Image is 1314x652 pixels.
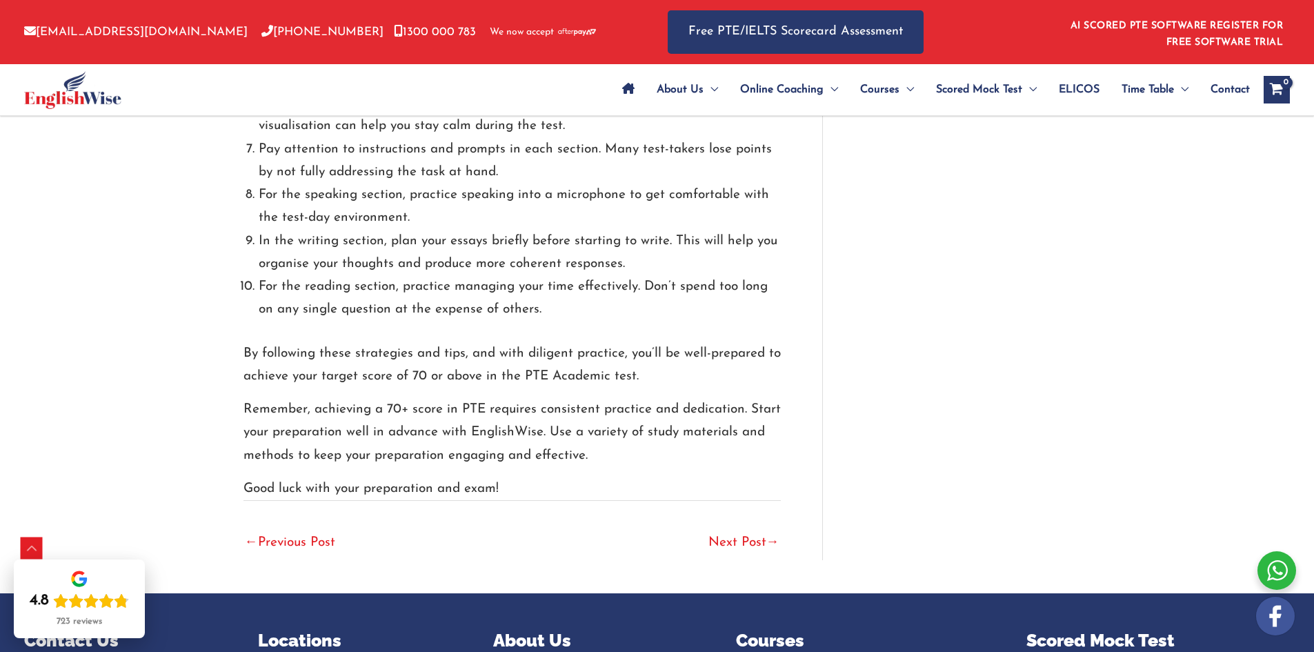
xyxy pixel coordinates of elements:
span: Time Table [1122,66,1174,114]
a: Free PTE/IELTS Scorecard Assessment [668,10,924,54]
li: For the speaking section, practice speaking into a microphone to get comfortable with the test-da... [259,184,781,230]
p: By following these strategies and tips, and with diligent practice, you’ll be well-prepared to ac... [243,342,781,388]
span: Courses [860,66,899,114]
a: 1300 000 783 [394,26,476,38]
a: View Shopping Cart, empty [1264,76,1290,103]
li: In the writing section, plan your essays briefly before starting to write. This will help you org... [259,230,781,276]
span: Menu Toggle [704,66,718,114]
a: [EMAIL_ADDRESS][DOMAIN_NAME] [24,26,248,38]
span: ELICOS [1059,66,1099,114]
img: white-facebook.png [1256,597,1295,635]
a: CoursesMenu Toggle [849,66,925,114]
span: Menu Toggle [1174,66,1188,114]
span: About Us [657,66,704,114]
a: Next Post [708,528,779,559]
span: Menu Toggle [1022,66,1037,114]
img: cropped-ew-logo [24,71,121,109]
span: Online Coaching [740,66,824,114]
div: 4.8 [30,591,49,611]
div: 723 reviews [57,616,102,627]
span: We now accept [490,26,554,39]
li: Pay attention to instructions and prompts in each section. Many test-takers lose points by not fu... [259,138,781,184]
span: → [766,536,779,549]
nav: Site Navigation: Main Menu [611,66,1250,114]
li: For the reading section, practice managing your time effectively. Don’t spend too long on any sin... [259,275,781,322]
span: Contact [1211,66,1250,114]
a: Scored Mock TestMenu Toggle [925,66,1048,114]
div: Rating: 4.8 out of 5 [30,591,129,611]
a: About UsMenu Toggle [646,66,729,114]
p: Good luck with your preparation and exam! [243,477,781,500]
a: Online CoachingMenu Toggle [729,66,849,114]
nav: Post navigation [243,500,781,560]
a: ELICOS [1048,66,1111,114]
span: ← [245,536,258,549]
img: Afterpay-Logo [558,28,596,36]
span: Menu Toggle [899,66,914,114]
a: AI SCORED PTE SOFTWARE REGISTER FOR FREE SOFTWARE TRIAL [1071,21,1284,48]
a: Time TableMenu Toggle [1111,66,1199,114]
aside: Header Widget 1 [1062,10,1290,55]
span: Scored Mock Test [936,66,1022,114]
a: Previous Post [245,528,335,559]
a: Contact [1199,66,1250,114]
span: Menu Toggle [824,66,838,114]
p: Remember, achieving a 70+ score in PTE requires consistent practice and dedication. Start your pr... [243,398,781,467]
a: [PHONE_NUMBER] [261,26,384,38]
